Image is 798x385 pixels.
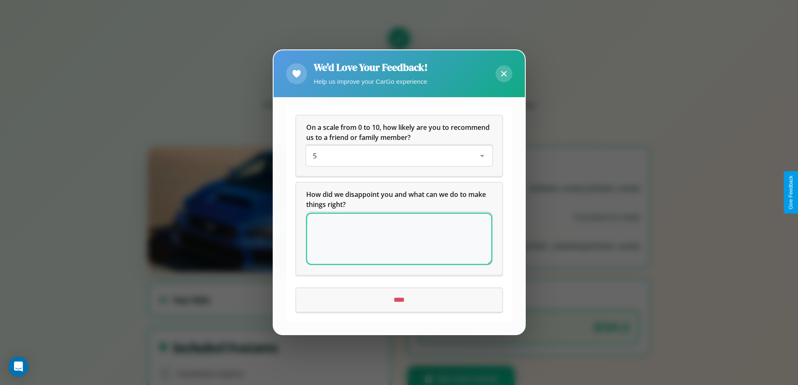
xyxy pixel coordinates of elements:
div: On a scale from 0 to 10, how likely are you to recommend us to a friend or family member? [306,146,492,166]
span: How did we disappoint you and what can we do to make things right? [306,190,488,209]
h2: We'd Love Your Feedback! [314,60,428,74]
div: Open Intercom Messenger [8,357,28,377]
div: On a scale from 0 to 10, how likely are you to recommend us to a friend or family member? [296,116,502,176]
span: On a scale from 0 to 10, how likely are you to recommend us to a friend or family member? [306,123,491,142]
p: Help us improve your CarGo experience [314,76,428,87]
h5: On a scale from 0 to 10, how likely are you to recommend us to a friend or family member? [306,123,492,143]
span: 5 [313,152,317,161]
div: Give Feedback [788,176,794,209]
